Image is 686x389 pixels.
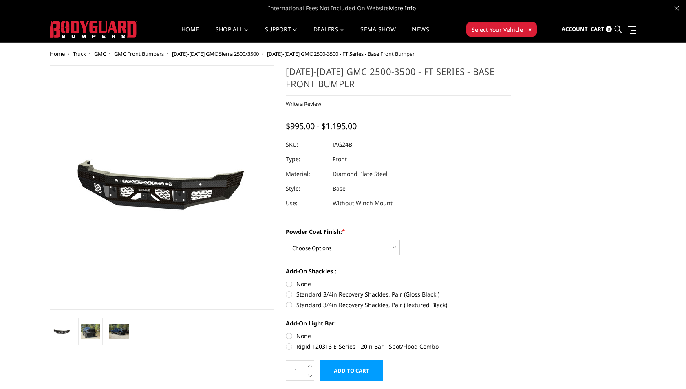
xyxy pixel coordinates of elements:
[50,21,137,38] img: BODYGUARD BUMPERS
[73,50,86,57] a: Truck
[591,25,604,33] span: Cart
[50,50,65,57] a: Home
[265,26,297,42] a: Support
[267,50,415,57] span: [DATE]-[DATE] GMC 2500-3500 - FT Series - Base Front Bumper
[286,152,326,167] dt: Type:
[52,327,72,336] img: 2024-2025 GMC 2500-3500 - FT Series - Base Front Bumper
[172,50,259,57] a: [DATE]-[DATE] GMC Sierra 2500/3500
[286,342,511,351] label: Rigid 120313 E-Series - 20in Bar - Spot/Flood Combo
[562,25,588,33] span: Account
[472,25,523,34] span: Select Your Vehicle
[286,137,326,152] dt: SKU:
[286,65,511,96] h1: [DATE]-[DATE] GMC 2500-3500 - FT Series - Base Front Bumper
[529,25,532,33] span: ▾
[320,360,383,381] input: Add to Cart
[114,50,164,57] a: GMC Front Bumpers
[286,267,511,275] label: Add-On Shackles :
[286,167,326,181] dt: Material:
[389,4,416,12] a: More Info
[562,18,588,40] a: Account
[286,181,326,196] dt: Style:
[286,196,326,211] dt: Use:
[313,26,344,42] a: Dealers
[50,65,275,310] a: 2024-2025 GMC 2500-3500 - FT Series - Base Front Bumper
[286,301,511,309] label: Standard 3/4in Recovery Shackles, Pair (Textured Black)
[286,279,511,288] label: None
[591,18,612,40] a: Cart 0
[286,332,511,340] label: None
[286,290,511,299] label: Standard 3/4in Recovery Shackles, Pair (Gloss Black )
[81,324,100,338] img: 2024-2025 GMC 2500-3500 - FT Series - Base Front Bumper
[606,26,612,32] span: 0
[333,167,388,181] dd: Diamond Plate Steel
[286,227,511,236] label: Powder Coat Finish:
[333,181,346,196] dd: Base
[216,26,249,42] a: shop all
[333,196,393,211] dd: Without Winch Mount
[333,152,347,167] dd: Front
[466,22,537,37] button: Select Your Vehicle
[94,50,106,57] a: GMC
[412,26,429,42] a: News
[360,26,396,42] a: SEMA Show
[109,324,129,338] img: 2024-2025 GMC 2500-3500 - FT Series - Base Front Bumper
[286,121,357,132] span: $995.00 - $1,195.00
[181,26,199,42] a: Home
[333,137,352,152] dd: JAG24B
[286,100,321,108] a: Write a Review
[286,319,511,327] label: Add-On Light Bar:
